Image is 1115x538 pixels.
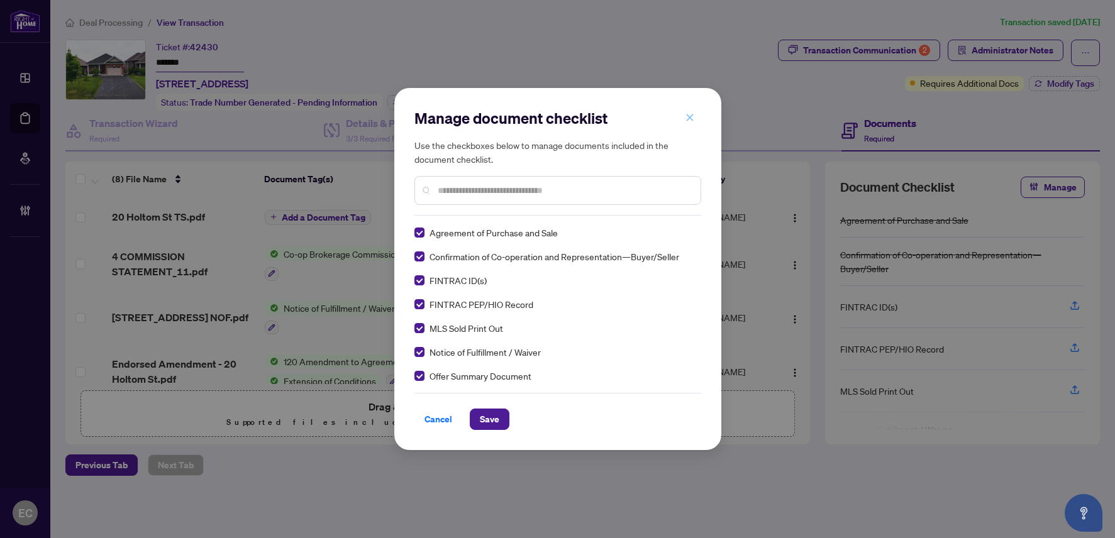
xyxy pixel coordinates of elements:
[430,226,558,239] span: Agreement of Purchase and Sale
[470,409,509,430] button: Save
[685,113,694,122] span: close
[1065,494,1102,532] button: Open asap
[430,345,541,359] span: Notice of Fulfillment / Waiver
[430,297,533,311] span: FINTRAC PEP/HIO Record
[480,409,499,429] span: Save
[414,108,701,128] h2: Manage document checklist
[430,369,531,383] span: Offer Summary Document
[414,409,462,430] button: Cancel
[430,250,679,263] span: Confirmation of Co-operation and Representation—Buyer/Seller
[414,138,701,166] h5: Use the checkboxes below to manage documents included in the document checklist.
[430,321,503,335] span: MLS Sold Print Out
[424,409,452,429] span: Cancel
[430,273,487,287] span: FINTRAC ID(s)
